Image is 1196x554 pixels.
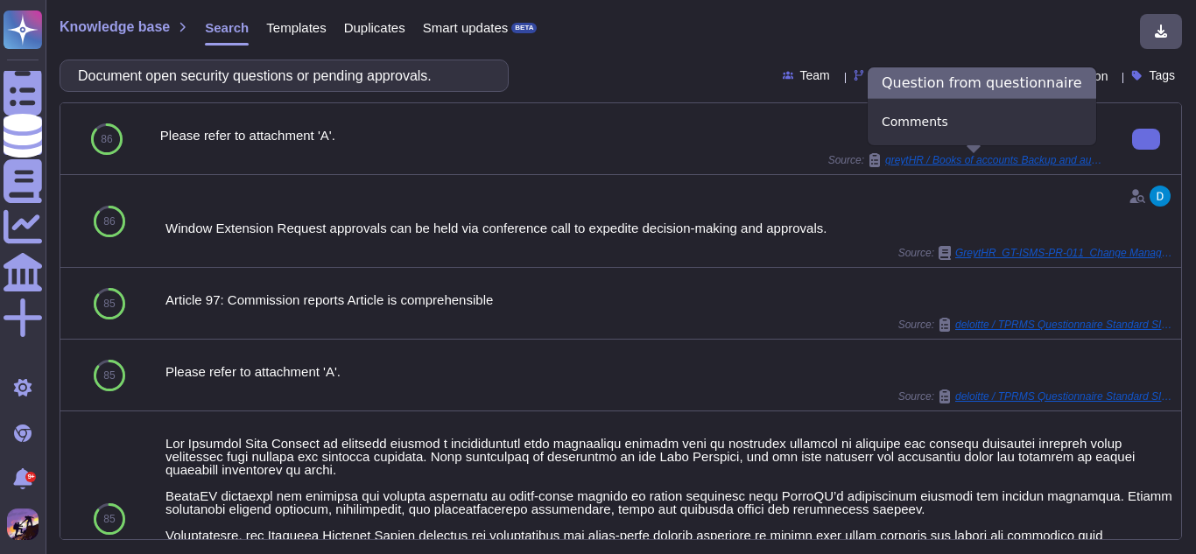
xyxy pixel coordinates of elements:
[103,370,115,381] span: 85
[60,20,170,34] span: Knowledge base
[1149,69,1175,81] span: Tags
[955,319,1174,330] span: deloitte / TPRMS Questionnaire Standard SIG 2025 Core 1208
[868,99,1096,145] div: Comments
[103,514,115,524] span: 85
[103,298,115,309] span: 85
[955,391,1174,402] span: deloitte / TPRMS Questionnaire Standard SIG 2025 Core 1208
[205,21,249,34] span: Search
[955,248,1174,258] span: GreytHR_GT-ISMS-PR-011_Change Management Procedure_v1.3.docx.pdf
[103,216,115,227] span: 86
[868,67,1096,99] h3: Question from questionnaire
[4,505,51,543] button: user
[898,318,1174,332] span: Source:
[69,60,490,91] input: Search a question or template...
[898,246,1174,260] span: Source:
[885,155,1104,165] span: greytHR / Books of accounts Backup and audit trail (2) (1) (1)
[511,23,537,33] div: BETA
[828,153,1104,167] span: Source:
[7,508,39,540] img: user
[266,21,326,34] span: Templates
[165,365,1174,378] div: Please refer to attachment 'A'.
[160,129,1104,142] div: Please refer to attachment 'A'.
[165,293,1174,306] div: Article 97: Commission reports Article is comprehensible
[898,389,1174,403] span: Source:
[344,21,405,34] span: Duplicates
[165,221,1174,235] div: Window Extension Request approvals can be held via conference call to expedite decision-making an...
[800,69,830,81] span: Team
[423,21,509,34] span: Smart updates
[101,134,112,144] span: 86
[1150,186,1171,207] img: user
[25,472,36,482] div: 9+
